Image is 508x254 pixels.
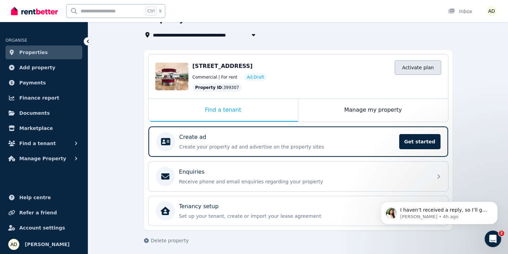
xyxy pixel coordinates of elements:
[6,221,82,235] a: Account settings
[6,38,27,43] span: ORGANISE
[6,206,82,220] a: Refer a friend
[6,45,82,59] a: Properties
[19,224,65,232] span: Account settings
[179,133,206,141] p: Create ad
[485,231,501,247] iframe: Intercom live chat
[19,48,48,57] span: Properties
[148,162,448,191] a: EnquiriesReceive phone and email enquiries regarding your property
[298,99,448,122] div: Manage my property
[6,152,82,165] button: Manage Property
[19,63,55,72] span: Add property
[148,99,298,122] div: Find a tenant
[19,193,51,202] span: Help centre
[6,106,82,120] a: Documents
[19,209,57,217] span: Refer a friend
[19,124,53,132] span: Marketplace
[15,49,27,60] img: Profile image for Rochelle
[19,94,59,102] span: Finance report
[193,83,242,92] div: : 399307
[146,7,156,16] span: Ctrl
[6,136,82,150] button: Find a tenant
[6,91,82,105] a: Finance report
[25,240,70,248] span: [PERSON_NAME]
[179,202,219,211] p: Tenancy setup
[19,139,56,148] span: Find a tenant
[144,237,189,244] button: Delete property
[179,178,428,185] p: Receive phone and email enquiries regarding your property
[19,109,50,117] span: Documents
[193,63,253,69] span: [STREET_ADDRESS]
[486,6,497,17] img: Andrew Donadel
[448,8,472,15] div: Inbox
[30,48,119,55] p: I haven’t received a reply, so I’ll go ahead and close the chat, but just open it again if you ne...
[30,55,119,61] p: Message from Rochelle, sent 4h ago
[6,121,82,135] a: Marketplace
[179,143,395,150] p: Create your property ad and advertise on the property sites
[151,237,189,244] span: Delete property
[148,126,448,157] a: Create adCreate your property ad and advertise on the property sitesGet started
[148,196,448,226] a: Tenancy setupSet up your tenant, create or import your lease agreementGet started
[247,74,264,80] span: Ad: Draft
[6,191,82,204] a: Help centre
[10,43,127,66] div: message notification from Rochelle, 4h ago. I haven’t received a reply, so I’ll go ahead and clos...
[6,76,82,90] a: Payments
[19,154,66,163] span: Manage Property
[395,60,441,75] a: Activate plan
[399,134,440,149] span: Get started
[8,239,19,250] img: Andrew Donadel
[179,168,205,176] p: Enquiries
[499,231,504,236] span: 2
[19,79,46,87] span: Payments
[6,61,82,74] a: Add property
[370,159,508,235] iframe: Intercom notifications message
[159,8,162,14] span: k
[11,6,58,16] img: RentBetter
[193,74,237,80] span: Commercial | For rent
[179,213,395,220] p: Set up your tenant, create or import your lease agreement
[195,85,222,90] span: Property ID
